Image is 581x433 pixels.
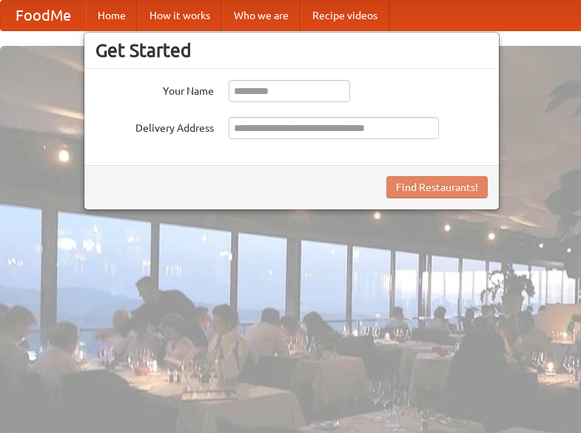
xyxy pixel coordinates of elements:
[95,80,214,98] label: Your Name
[95,117,214,135] label: Delivery Address
[1,1,86,30] a: FoodMe
[300,1,389,30] a: Recipe videos
[138,1,222,30] a: How it works
[386,176,488,198] button: Find Restaurants!
[222,1,300,30] a: Who we are
[86,1,138,30] a: Home
[95,39,488,61] h3: Get Started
